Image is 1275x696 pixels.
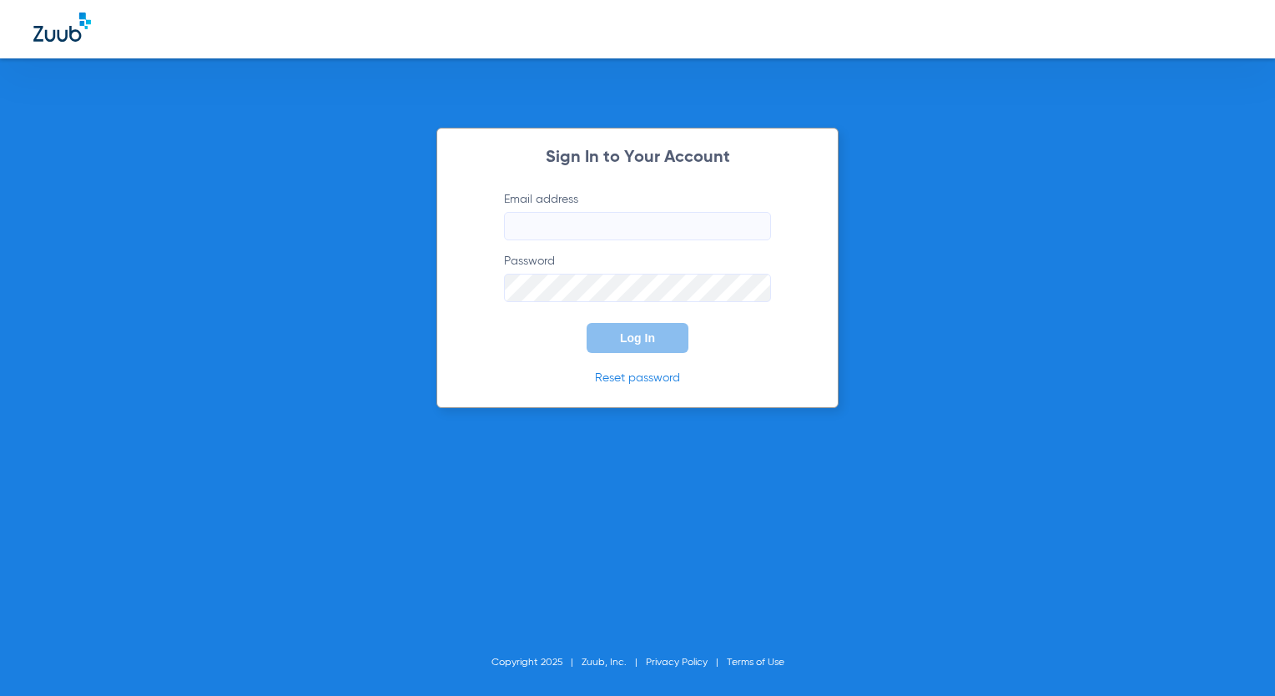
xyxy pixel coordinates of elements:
[479,149,796,166] h2: Sign In to Your Account
[646,658,708,668] a: Privacy Policy
[582,654,646,671] li: Zuub, Inc.
[504,274,771,302] input: Password
[504,253,771,302] label: Password
[33,13,91,42] img: Zuub Logo
[595,372,680,384] a: Reset password
[504,191,771,240] label: Email address
[491,654,582,671] li: Copyright 2025
[620,331,655,345] span: Log In
[1192,616,1275,696] iframe: Chat Widget
[587,323,688,353] button: Log In
[504,212,771,240] input: Email address
[727,658,784,668] a: Terms of Use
